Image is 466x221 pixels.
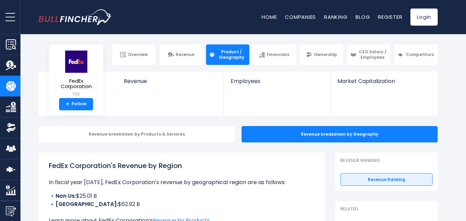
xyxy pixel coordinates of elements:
[59,98,93,110] a: +Follow
[39,9,112,25] a: Go to homepage
[224,72,330,96] a: Employees
[231,78,323,84] span: Employees
[54,78,98,89] span: FedEx Corporation
[378,13,402,20] a: Register
[49,161,315,171] h1: FedEx Corporation's Revenue by Region
[340,158,433,164] p: Revenue Ranking
[39,9,112,25] img: bullfincher logo
[340,206,433,212] p: Related
[324,13,347,20] a: Ranking
[176,52,194,57] span: Revenue
[252,44,296,65] a: Financials
[242,126,438,142] div: Revenue breakdown by Geography
[66,101,69,107] strong: +
[49,192,315,200] li: $25.01 B
[124,78,217,84] span: Revenue
[337,78,430,84] span: Market Capitalization
[49,200,315,208] li: $62.92 B
[56,200,118,208] b: [GEOGRAPHIC_DATA]:
[49,178,315,187] p: In fiscal year [DATE], FedEx Corporation's revenue by geographical region are as follows:
[394,44,438,65] a: Competitors
[300,44,343,65] a: Ownership
[331,72,437,96] a: Market Capitalization
[6,123,16,133] img: Ownership
[160,44,203,65] a: Revenue
[117,72,224,96] a: Revenue
[54,50,98,98] a: FedEx Corporation FDX
[54,91,98,97] small: FDX
[410,9,438,26] a: Login
[112,44,156,65] a: Overview
[340,173,433,186] a: Revenue Ranking
[128,52,148,57] span: Overview
[406,52,434,57] span: Competitors
[347,44,391,65] a: CEO Salary / Employees
[262,13,277,20] a: Home
[267,52,289,57] span: Financials
[285,13,316,20] a: Companies
[39,126,235,142] div: Revenue breakdown by Products & Services
[56,192,76,200] b: Non Us:
[314,52,337,57] span: Ownership
[206,44,249,65] a: Product / Geography
[217,49,246,60] span: Product / Geography
[358,49,388,60] span: CEO Salary / Employees
[355,13,370,20] a: Blog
